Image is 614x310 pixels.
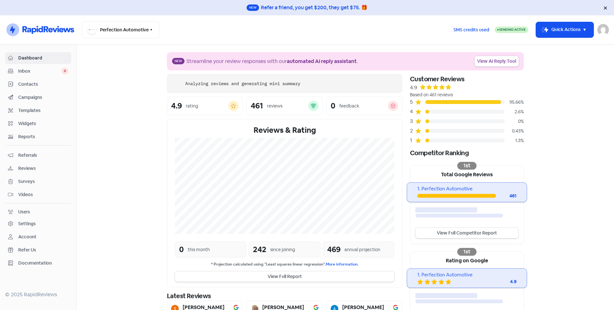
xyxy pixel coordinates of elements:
div: 0 [331,102,335,110]
div: Rating on Google [410,252,523,268]
b: [PERSON_NAME] [262,305,304,310]
div: Reviews & Rating [175,124,394,136]
span: Dashboard [18,55,68,61]
a: Reports [5,131,71,143]
span: Reports [18,133,68,140]
a: View AI Reply Tool [475,56,519,67]
a: Account [5,231,71,243]
div: Latest Reviews [167,291,402,301]
img: Image [393,305,398,310]
div: Analyzing reviews and generating mini summary [185,80,300,87]
span: Inbox [18,68,61,75]
span: Refer Us [18,247,68,253]
div: rating [186,103,198,109]
a: Widgets [5,118,71,130]
div: 1st [457,162,476,170]
a: Campaigns [5,91,71,103]
a: View Full Competitor Report [415,228,518,238]
a: Inbox 0 [5,65,71,77]
div: 0 [179,244,184,255]
img: User [597,24,609,36]
div: 461 [251,102,263,110]
span: New [172,58,185,64]
div: feedback [339,103,359,109]
div: 469 [327,244,341,255]
div: Competitor Ranking [410,148,524,158]
button: Quick Actions [536,22,594,37]
div: 1. Perfection Automotive [417,271,516,279]
button: View Full Report [175,271,394,282]
span: Videos [18,191,68,198]
div: 1st [457,248,476,256]
div: Based on 461 reviews [410,91,524,98]
a: Refer Us [5,244,71,256]
a: 4.9rating [167,97,243,115]
b: [PERSON_NAME] [183,305,224,310]
a: Surveys [5,176,71,187]
a: Videos [5,189,71,201]
div: 95.66% [505,99,524,106]
span: Templates [18,107,68,114]
small: * Projection calculated using "Least squares linear regression". [175,261,394,267]
div: 2.6% [505,108,524,115]
a: Users [5,206,71,218]
span: New [247,4,259,11]
div: Streamline your review responses with our . [186,58,358,65]
b: automated AI reply assistant [287,58,357,65]
a: Templates [5,105,71,116]
span: 0 [61,68,68,74]
a: Contacts [5,78,71,90]
div: 2 [410,127,415,135]
span: Campaigns [18,94,68,101]
div: 0.43% [505,128,524,134]
a: SMS credits used [448,26,495,33]
div: 4.9 [491,278,516,285]
span: Surveys [18,178,68,185]
div: 4.9 [171,102,182,110]
span: Referrals [18,152,68,159]
span: Contacts [18,81,68,88]
div: 3 [410,117,415,125]
div: 1. Perfection Automotive [417,185,516,193]
b: [PERSON_NAME] [342,305,384,310]
a: Reviews [5,163,71,174]
a: Referrals [5,149,71,161]
div: Refer a friend, you get $200, they get $75. 🎁 [261,4,367,12]
a: More information. [326,262,358,267]
div: reviews [267,103,282,109]
img: Image [233,305,239,310]
a: Dashboard [5,52,71,64]
a: Settings [5,218,71,230]
div: 461 [496,193,516,199]
div: Total Google Reviews [410,166,523,182]
div: this month [188,246,210,253]
span: Widgets [18,120,68,127]
div: 1 [410,137,415,144]
a: 461reviews [247,97,322,115]
div: Settings [18,220,36,227]
div: Account [18,234,36,240]
div: © 2025 RapidReviews [5,291,71,298]
div: since joining [270,246,295,253]
a: Sending Active [495,26,528,34]
span: Reviews [18,165,68,172]
div: 4.9 [410,84,417,91]
img: Image [313,305,319,310]
a: 0feedback [327,97,402,115]
a: Documentation [5,257,71,269]
div: Customer Reviews [410,74,524,84]
div: Users [18,209,30,215]
div: 242 [253,244,266,255]
button: Perfection Automotive [82,21,159,38]
span: Sending Active [499,28,526,32]
span: SMS credits used [453,27,489,33]
div: 4 [410,108,415,115]
span: Documentation [18,260,68,266]
div: annual projection [344,246,380,253]
div: 1.3% [505,137,524,144]
div: 0% [505,118,524,125]
div: 5 [410,98,415,106]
